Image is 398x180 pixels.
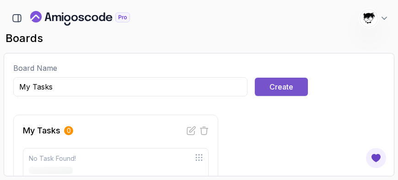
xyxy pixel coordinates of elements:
button: Open Feedback Button [365,147,387,169]
p: Board Name [13,63,385,74]
a: Landing page [30,11,151,26]
img: user profile image [360,10,377,27]
input: "e.g., My Tasks" [13,77,247,96]
p: 0 [67,126,71,135]
button: Create [255,78,308,96]
div: Create [269,81,293,92]
button: user profile image [360,9,389,27]
h3: My Tasks [23,124,60,137]
h2: boards [5,31,393,46]
p: No Task Found! [29,154,76,163]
